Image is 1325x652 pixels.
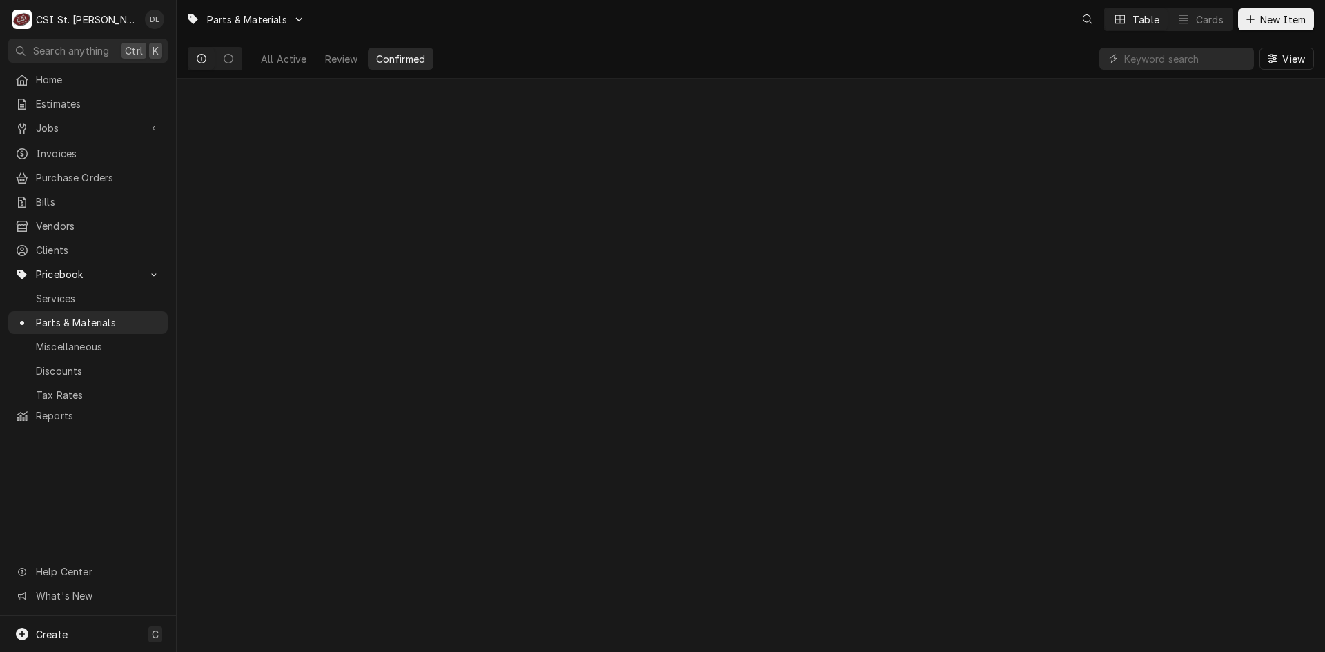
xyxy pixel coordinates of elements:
a: Home [8,68,168,91]
div: CSI St. [PERSON_NAME] [36,12,137,27]
span: Create [36,629,68,640]
span: View [1279,52,1308,66]
span: Help Center [36,564,159,579]
span: Parts & Materials [36,315,161,330]
span: K [153,43,159,58]
span: Ctrl [125,43,143,58]
a: Estimates [8,92,168,115]
button: View [1259,48,1314,70]
span: New Item [1257,12,1308,27]
span: Tax Rates [36,388,161,402]
span: C [152,627,159,642]
span: What's New [36,589,159,603]
a: Go to Parts & Materials [181,8,311,31]
span: Purchase Orders [36,170,161,185]
a: Invoices [8,142,168,165]
a: Services [8,287,168,310]
span: Services [36,291,161,306]
span: Reports [36,408,161,423]
a: Go to What's New [8,584,168,607]
div: CSI St. Louis's Avatar [12,10,32,29]
div: C [12,10,32,29]
a: Purchase Orders [8,166,168,189]
span: Bills [36,195,161,209]
button: New Item [1238,8,1314,30]
span: Clients [36,243,161,257]
span: Parts & Materials [207,12,287,27]
button: Search anythingCtrlK [8,39,168,63]
a: Go to Pricebook [8,263,168,286]
a: Vendors [8,215,168,237]
a: Reports [8,404,168,427]
span: Search anything [33,43,109,58]
span: Vendors [36,219,161,233]
span: Pricebook [36,267,140,281]
span: Invoices [36,146,161,161]
div: Review [325,52,358,66]
a: Tax Rates [8,384,168,406]
a: Go to Help Center [8,560,168,583]
div: DL [145,10,164,29]
div: Table [1132,12,1159,27]
a: Parts & Materials [8,311,168,334]
span: Estimates [36,97,161,111]
div: Confirmed [376,52,425,66]
a: Clients [8,239,168,261]
input: Keyword search [1124,48,1247,70]
span: Discounts [36,364,161,378]
div: David Lindsey's Avatar [145,10,164,29]
span: Miscellaneous [36,339,161,354]
div: All Active [261,52,307,66]
div: Cards [1196,12,1224,27]
span: Home [36,72,161,87]
span: Jobs [36,121,140,135]
button: Open search [1077,8,1099,30]
a: Go to Jobs [8,117,168,139]
a: Miscellaneous [8,335,168,358]
a: Discounts [8,359,168,382]
a: Bills [8,190,168,213]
